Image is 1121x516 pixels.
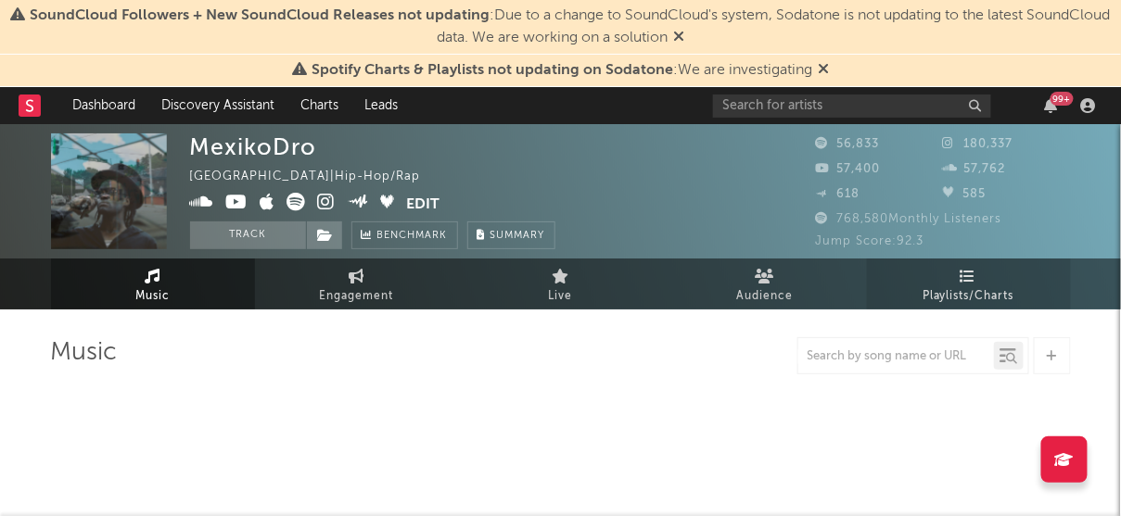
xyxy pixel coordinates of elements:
div: [GEOGRAPHIC_DATA] | Hip-Hop/Rap [190,166,442,188]
a: Audience [663,258,867,309]
span: 57,762 [943,163,1006,175]
span: Jump Score: 92.3 [816,235,924,247]
span: Live [549,285,573,308]
span: : We are investigating [312,63,812,78]
input: Search by song name or URL [798,349,994,364]
a: Charts [287,87,351,124]
span: 57,400 [816,163,881,175]
a: Discovery Assistant [148,87,287,124]
span: Summary [490,231,545,241]
span: Engagement [320,285,394,308]
a: Benchmark [351,221,458,249]
button: Edit [406,193,439,216]
a: Live [459,258,663,309]
span: Audience [736,285,793,308]
span: Dismiss [818,63,829,78]
button: 99+ [1045,98,1058,113]
span: Spotify Charts & Playlists not updating on Sodatone [312,63,673,78]
span: : Due to a change to SoundCloud's system, Sodatone is not updating to the latest SoundCloud data.... [31,8,1111,45]
a: Engagement [255,258,459,309]
input: Search for artists [713,94,991,118]
span: 56,833 [816,138,880,150]
span: 585 [943,188,987,200]
a: Leads [351,87,411,124]
a: Music [51,258,255,309]
span: 618 [816,188,860,200]
span: Music [135,285,170,308]
button: Summary [467,221,555,249]
span: 768,580 Monthly Listeners [816,213,1002,225]
span: SoundCloud Followers + New SoundCloud Releases not updating [31,8,490,23]
span: Dismiss [673,31,684,45]
button: Track [190,221,306,249]
span: 180,337 [943,138,1013,150]
span: Benchmark [377,225,448,247]
a: Dashboard [59,87,148,124]
div: 99 + [1051,92,1074,106]
span: Playlists/Charts [923,285,1014,308]
div: MexikoDro [190,133,317,160]
a: Playlists/Charts [867,258,1071,309]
